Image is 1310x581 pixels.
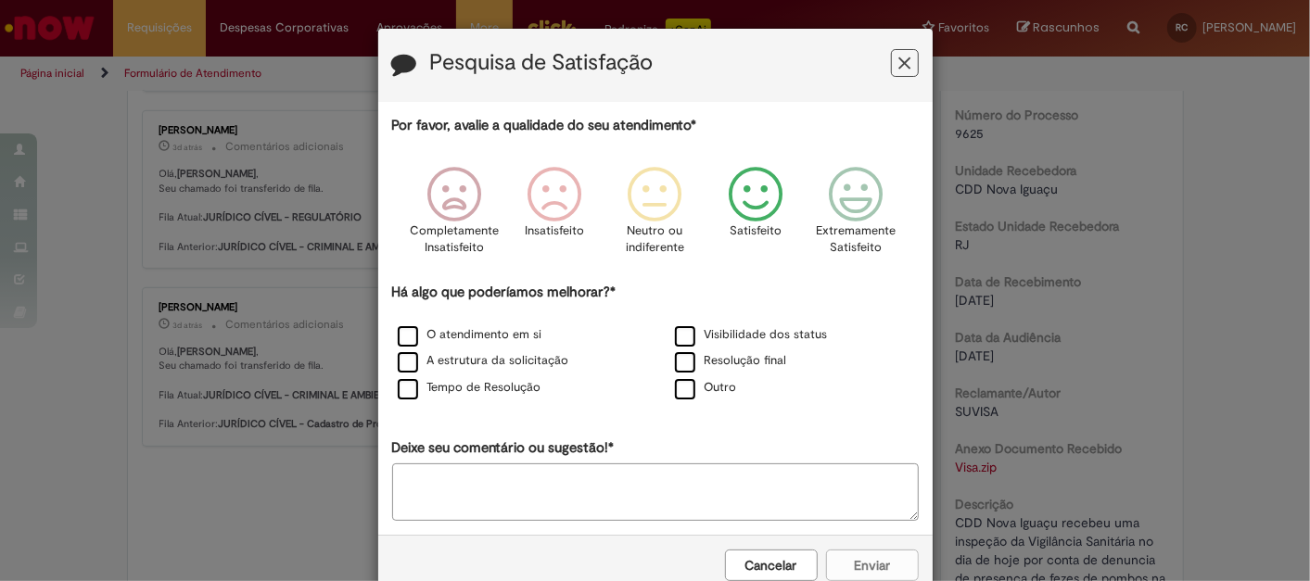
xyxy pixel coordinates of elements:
[507,153,602,280] div: Insatisfeito
[816,222,896,257] p: Extremamente Satisfeito
[398,379,541,397] label: Tempo de Resolução
[392,283,919,402] div: Há algo que poderíamos melhorar?*
[607,153,702,280] div: Neutro ou indiferente
[392,438,615,458] label: Deixe seu comentário ou sugestão!*
[430,51,654,75] label: Pesquisa de Satisfação
[725,549,818,581] button: Cancelar
[675,352,787,370] label: Resolução final
[730,222,782,240] p: Satisfeito
[675,326,828,344] label: Visibilidade dos status
[675,379,737,397] label: Outro
[525,222,584,240] p: Insatisfeito
[398,352,569,370] label: A estrutura da solicitação
[621,222,688,257] p: Neutro ou indiferente
[708,153,803,280] div: Satisfeito
[808,153,903,280] div: Extremamente Satisfeito
[407,153,502,280] div: Completamente Insatisfeito
[392,116,697,135] label: Por favor, avalie a qualidade do seu atendimento*
[398,326,542,344] label: O atendimento em si
[410,222,499,257] p: Completamente Insatisfeito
